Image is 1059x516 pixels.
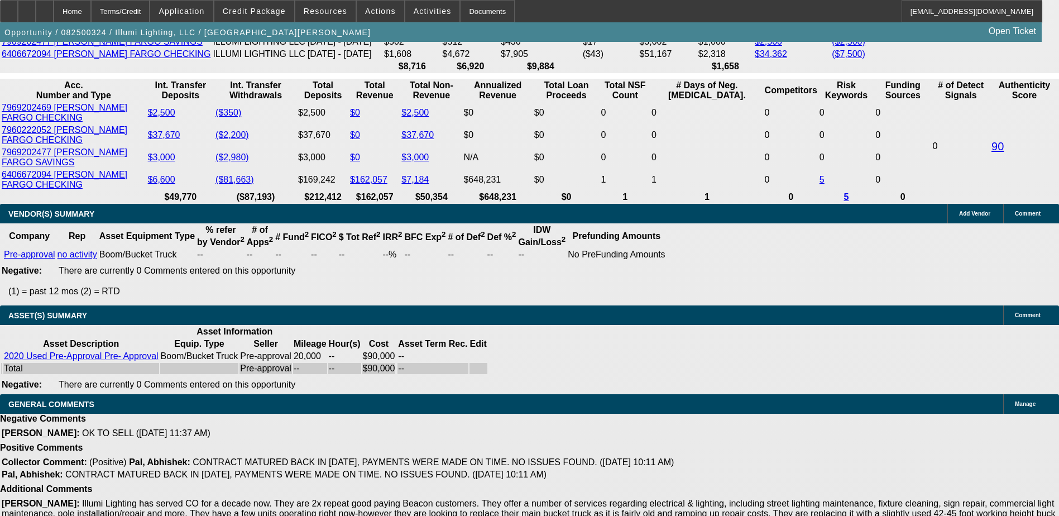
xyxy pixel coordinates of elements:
th: Asset Term Recommendation [397,338,468,350]
td: -- [328,351,361,362]
th: 1 [651,192,763,203]
td: $90,000 [362,351,396,362]
th: $50,354 [401,192,462,203]
th: # Days of Neg. [MEDICAL_DATA]. [651,80,763,101]
th: Equip. Type [160,338,239,350]
span: Manage [1015,401,1036,407]
sup: 2 [269,235,273,243]
a: 7960222052 [PERSON_NAME] FARGO CHECKING [2,125,127,145]
sup: 2 [240,235,244,243]
b: # of Apps [247,225,273,247]
td: $2,500 [298,102,348,123]
td: -- [293,363,327,374]
td: $512 [442,36,499,47]
th: $6,920 [442,61,499,72]
span: Activities [414,7,452,16]
span: OK TO SELL ([DATE] 11:37 AM) [82,428,210,438]
b: Asset Description [43,339,119,348]
td: 0 [875,169,931,190]
td: $90,000 [362,363,396,374]
td: -- [275,249,309,260]
td: -- [338,249,381,260]
b: Cost [369,339,389,348]
th: Risk Keywords [819,80,874,101]
th: $212,412 [298,192,348,203]
td: [DATE] - [DATE] [307,49,382,60]
th: Authenticity Score [991,80,1058,101]
span: (Positive) [89,457,127,467]
td: $169,242 [298,169,348,190]
a: $7,184 [401,175,429,184]
span: There are currently 0 Comments entered on this opportunity [59,266,295,275]
sup: 2 [562,235,566,243]
sup: 2 [442,230,445,238]
sup: 2 [398,230,402,238]
td: 0 [764,102,818,123]
td: -- [246,249,274,260]
td: 0 [932,102,990,190]
span: Actions [365,7,396,16]
span: GENERAL COMMENTS [8,400,94,409]
th: $162,057 [349,192,400,203]
div: No PreFunding Amounts [568,250,665,260]
td: 0 [600,147,650,168]
td: 0 [651,147,763,168]
span: Comment [1015,312,1041,318]
th: 0 [764,192,818,203]
a: $162,057 [350,175,387,184]
div: Total [4,364,159,374]
th: $1,658 [698,61,753,72]
td: $1,608 [384,49,440,60]
td: $2,318 [698,49,753,60]
span: Resources [304,7,347,16]
b: [PERSON_NAME]: [2,499,80,508]
td: $0 [534,147,600,168]
b: Hour(s) [329,339,361,348]
th: # of Detect Signals [932,80,990,101]
a: Open Ticket [984,22,1041,41]
a: no activity [57,250,97,259]
a: $37,670 [401,130,434,140]
span: There are currently 0 Comments entered on this opportunity [59,380,295,389]
a: $3,000 [401,152,429,162]
b: IRR [382,232,402,242]
th: Total Loan Proceeds [534,80,600,101]
th: $9,884 [500,61,581,72]
span: Credit Package [223,7,286,16]
b: Pal, Abhishek: [2,470,63,479]
b: % refer by Vendor [197,225,245,247]
sup: 2 [376,230,380,238]
td: Pre-approval [239,351,292,362]
span: Application [159,7,204,16]
a: ($81,663) [215,175,254,184]
span: Add Vendor [959,211,990,217]
button: Credit Package [214,1,294,22]
th: ($87,193) [215,192,296,203]
td: 0 [819,125,874,146]
td: $0 [534,102,600,123]
a: 2020 Used Pre-Approval Pre- Approval [4,351,159,361]
td: -- [404,249,446,260]
td: Pre-approval [239,363,292,374]
sup: 2 [512,230,516,238]
div: $0 [463,130,531,140]
span: VENDOR(S) SUMMARY [8,209,94,218]
button: Application [150,1,213,22]
span: CONTRACT MATURED BACK IN [DATE], PAYMENTS WERE MADE ON TIME. NO ISSUES FOUND. ([DATE] 10:11 AM) [193,457,674,467]
b: IDW Gain/Loss [518,225,566,247]
th: Annualized Revenue [463,80,532,101]
td: -- [397,351,468,362]
b: Mileage [294,339,327,348]
td: 0 [764,147,818,168]
td: $3,000 [298,147,348,168]
td: 0 [764,125,818,146]
th: $8,716 [384,61,440,72]
a: 6406672094 [PERSON_NAME] FARGO CHECKING [2,49,210,59]
td: 0 [651,102,763,123]
td: $7,905 [500,49,581,60]
th: Total Non-Revenue [401,80,462,101]
b: Asset Information [197,327,272,336]
td: 0 [875,102,931,123]
th: Sum of the Total NSF Count and Total Overdraft Fee Count from Ocrolus [600,80,650,101]
th: Total Deposits [298,80,348,101]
